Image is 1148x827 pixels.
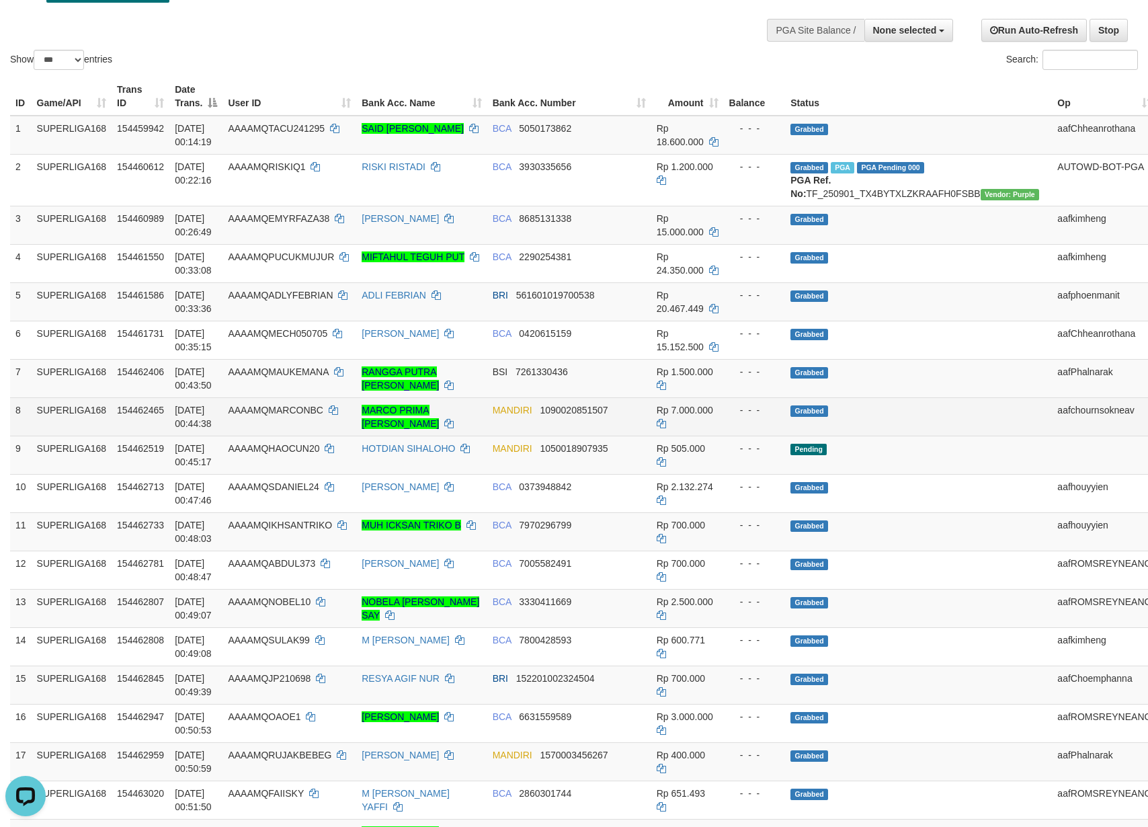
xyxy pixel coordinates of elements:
[1090,19,1128,42] a: Stop
[362,443,455,454] a: HOTDIAN SIHALOHO
[10,359,32,397] td: 7
[175,290,212,314] span: [DATE] 00:33:36
[729,122,780,135] div: - - -
[729,595,780,608] div: - - -
[228,443,319,454] span: AAAAMQHAOCUN20
[516,290,595,301] span: Copy 561601019700538 to clipboard
[222,77,356,116] th: User ID: activate to sort column ascending
[117,405,164,416] span: 154462465
[790,712,828,723] span: Grabbed
[790,405,828,417] span: Grabbed
[873,25,937,36] span: None selected
[790,597,828,608] span: Grabbed
[10,206,32,244] td: 3
[981,189,1039,200] span: Vendor URL: https://trx4.1velocity.biz
[112,77,169,116] th: Trans ID: activate to sort column ascending
[175,596,212,621] span: [DATE] 00:49:07
[790,750,828,762] span: Grabbed
[228,481,319,492] span: AAAAMQSDANIEL24
[729,442,780,455] div: - - -
[493,251,511,262] span: BCA
[729,403,780,417] div: - - -
[32,589,112,627] td: SUPERLIGA168
[228,750,331,760] span: AAAAMQRUJAKBEBEG
[729,327,780,340] div: - - -
[32,282,112,321] td: SUPERLIGA168
[32,474,112,512] td: SUPERLIGA168
[493,290,508,301] span: BRI
[981,19,1087,42] a: Run Auto-Refresh
[117,328,164,339] span: 154461731
[519,635,571,645] span: Copy 7800428593 to clipboard
[519,711,571,722] span: Copy 6631559589 to clipboard
[493,558,511,569] span: BCA
[32,627,112,666] td: SUPERLIGA168
[362,711,439,722] a: [PERSON_NAME]
[729,288,780,302] div: - - -
[362,596,479,621] a: NOBELA [PERSON_NAME] SAY
[657,251,704,276] span: Rp 24.350.000
[228,711,300,722] span: AAAAMQOAOE1
[540,443,608,454] span: Copy 1050018907935 to clipboard
[228,123,325,134] span: AAAAMQTACU241295
[175,481,212,506] span: [DATE] 00:47:46
[362,558,439,569] a: [PERSON_NAME]
[657,711,713,722] span: Rp 3.000.000
[857,162,924,173] span: PGA Pending
[790,162,828,173] span: Grabbed
[10,50,112,70] label: Show entries
[117,750,164,760] span: 154462959
[175,123,212,147] span: [DATE] 00:14:19
[32,154,112,206] td: SUPERLIGA168
[519,161,571,172] span: Copy 3930335656 to clipboard
[493,405,532,416] span: MANDIRI
[657,673,705,684] span: Rp 700.000
[729,160,780,173] div: - - -
[831,162,854,173] span: Marked by aafnonsreyleab
[516,673,595,684] span: Copy 152201002324504 to clipboard
[32,436,112,474] td: SUPERLIGA168
[493,520,511,530] span: BCA
[32,551,112,589] td: SUPERLIGA168
[175,558,212,582] span: [DATE] 00:48:47
[117,366,164,377] span: 154462406
[519,123,571,134] span: Copy 5050173862 to clipboard
[729,787,780,800] div: - - -
[10,116,32,155] td: 1
[32,666,112,704] td: SUPERLIGA168
[651,77,724,116] th: Amount: activate to sort column ascending
[362,750,439,760] a: [PERSON_NAME]
[493,328,511,339] span: BCA
[362,366,439,391] a: RANGGA PUTRA [PERSON_NAME]
[175,443,212,467] span: [DATE] 00:45:17
[487,77,651,116] th: Bank Acc. Number: activate to sort column ascending
[540,405,608,416] span: Copy 1090020851507 to clipboard
[785,77,1052,116] th: Status
[493,123,511,134] span: BCA
[32,397,112,436] td: SUPERLIGA168
[362,328,439,339] a: [PERSON_NAME]
[228,161,305,172] span: AAAAMQRISKIQ1
[729,212,780,225] div: - - -
[356,77,487,116] th: Bank Acc. Name: activate to sort column ascending
[657,366,713,377] span: Rp 1.500.000
[729,710,780,723] div: - - -
[175,405,212,429] span: [DATE] 00:44:38
[117,520,164,530] span: 154462733
[228,251,334,262] span: AAAAMQPUCUKMUJUR
[657,161,713,172] span: Rp 1.200.000
[657,750,705,760] span: Rp 400.000
[117,558,164,569] span: 154462781
[228,366,328,377] span: AAAAMQMAUKEMANA
[10,704,32,742] td: 16
[1006,50,1138,70] label: Search:
[790,290,828,302] span: Grabbed
[117,123,164,134] span: 154459942
[10,321,32,359] td: 6
[657,635,705,645] span: Rp 600.771
[729,748,780,762] div: - - -
[790,329,828,340] span: Grabbed
[175,711,212,736] span: [DATE] 00:50:53
[729,250,780,264] div: - - -
[32,781,112,819] td: SUPERLIGA168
